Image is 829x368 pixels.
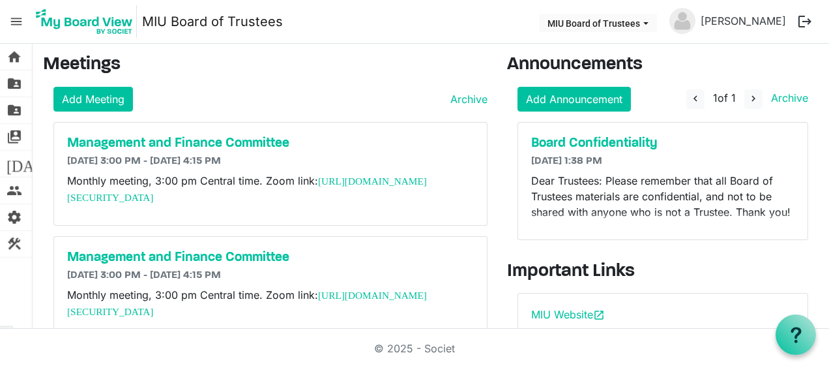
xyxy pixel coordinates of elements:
[695,8,791,34] a: [PERSON_NAME]
[53,87,133,112] a: Add Meeting
[791,8,819,35] button: logout
[7,177,22,204] span: people
[67,176,427,203] a: [URL][DOMAIN_NAME][SECURITY_DATA]
[7,97,22,123] span: folder_shared
[7,44,22,70] span: home
[7,231,22,257] span: construction
[142,8,283,35] a: MIU Board of Trustees
[748,93,759,104] span: navigate_next
[507,54,819,76] h3: Announcements
[690,93,701,104] span: navigate_before
[531,156,602,166] span: [DATE] 1:38 PM
[67,173,474,206] p: Monthly meeting, 3:00 pm Central time. Zoom link:
[7,151,57,177] span: [DATE]
[67,136,474,151] a: Management and Finance Committee
[67,250,474,266] a: Management and Finance Committee
[713,91,718,104] span: 1
[686,89,705,109] button: navigate_before
[374,342,455,355] a: © 2025 - Societ
[744,89,763,109] button: navigate_next
[32,5,142,38] a: My Board View Logo
[593,309,605,321] span: open_in_new
[517,87,631,112] a: Add Announcement
[7,124,22,150] span: switch_account
[7,70,22,97] span: folder_shared
[531,308,605,321] a: MIU Websiteopen_in_new
[67,155,474,168] h6: [DATE] 3:00 PM - [DATE] 4:15 PM
[713,91,736,104] span: of 1
[766,91,808,104] a: Archive
[32,5,137,38] img: My Board View Logo
[43,54,487,76] h3: Meetings
[507,261,819,283] h3: Important Links
[4,9,29,34] span: menu
[531,136,794,151] a: Board Confidentiality
[531,173,794,220] p: Dear Trustees: Please remember that all Board of Trustees materials are confidential, and not to ...
[67,290,427,317] a: [URL][DOMAIN_NAME][SECURITY_DATA]
[445,91,487,107] a: Archive
[67,269,474,282] h6: [DATE] 3:00 PM - [DATE] 4:15 PM
[7,204,22,230] span: settings
[539,14,657,32] button: MIU Board of Trustees dropdownbutton
[669,8,695,34] img: no-profile-picture.svg
[67,287,474,320] p: Monthly meeting, 3:00 pm Central time. Zoom link:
